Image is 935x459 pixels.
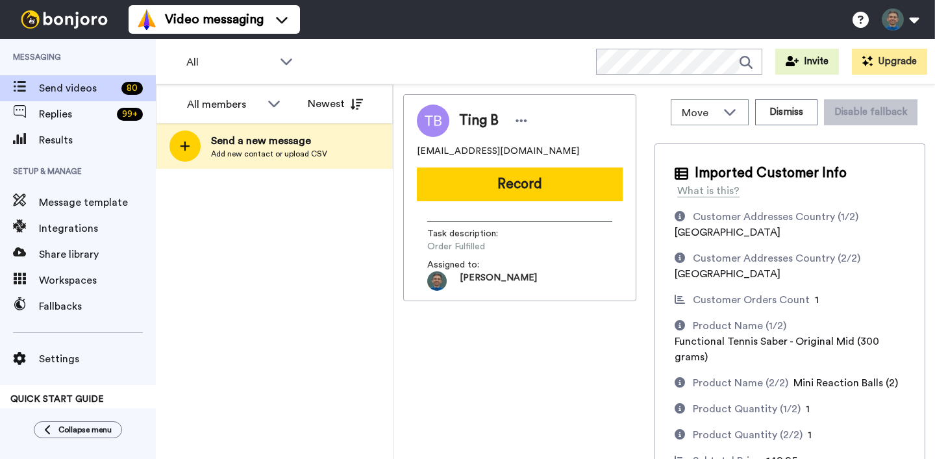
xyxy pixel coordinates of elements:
span: Integrations [39,221,156,236]
img: bj-logo-header-white.svg [16,10,113,29]
span: Share library [39,247,156,262]
span: QUICK START GUIDE [10,395,104,404]
button: Collapse menu [34,421,122,438]
span: [PERSON_NAME] [460,271,537,291]
span: 1 [806,404,810,414]
span: Ting B [459,111,499,130]
button: Invite [775,49,839,75]
div: 99 + [117,108,143,121]
span: Replies [39,106,112,122]
div: Customer Addresses Country (2/2) [693,251,860,266]
img: vm-color.svg [136,9,157,30]
div: What is this? [677,183,740,199]
span: Order Fulfilled [427,240,551,253]
img: Image of Ting B [417,105,449,137]
span: All [186,55,273,70]
span: Imported Customer Info [695,164,847,183]
button: Record [417,167,623,201]
span: Move [682,105,717,121]
span: Assigned to: [427,258,518,271]
span: Message template [39,195,156,210]
button: Dismiss [755,99,817,125]
span: Collapse menu [58,425,112,435]
div: All members [187,97,261,112]
span: Task description : [427,227,518,240]
span: [GEOGRAPHIC_DATA] [675,227,780,238]
button: Upgrade [852,49,927,75]
span: Send a new message [211,133,327,149]
span: Mini Reaction Balls (2) [793,378,898,388]
span: 1 [808,430,812,440]
img: 5bb1e815-686f-4439-94a1-586cfe981732-1674125460.jpg [427,271,447,291]
div: 80 [121,82,143,95]
span: Fallbacks [39,299,156,314]
span: Settings [39,351,156,367]
span: [GEOGRAPHIC_DATA] [675,269,780,279]
div: Product Quantity (2/2) [693,427,803,443]
div: Product Quantity (1/2) [693,401,801,417]
div: Customer Orders Count [693,292,810,308]
span: [EMAIL_ADDRESS][DOMAIN_NAME] [417,145,579,158]
button: Newest [298,91,373,117]
span: Video messaging [165,10,264,29]
div: Product Name (1/2) [693,318,786,334]
div: Product Name (2/2) [693,375,788,391]
span: Functional Tennis Saber - Original Mid (300 grams) [675,336,879,362]
span: 1 [815,295,819,305]
button: Disable fallback [824,99,917,125]
span: Add new contact or upload CSV [211,149,327,159]
div: Customer Addresses Country (1/2) [693,209,858,225]
span: Workspaces [39,273,156,288]
span: Results [39,132,156,148]
span: Send videos [39,81,116,96]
